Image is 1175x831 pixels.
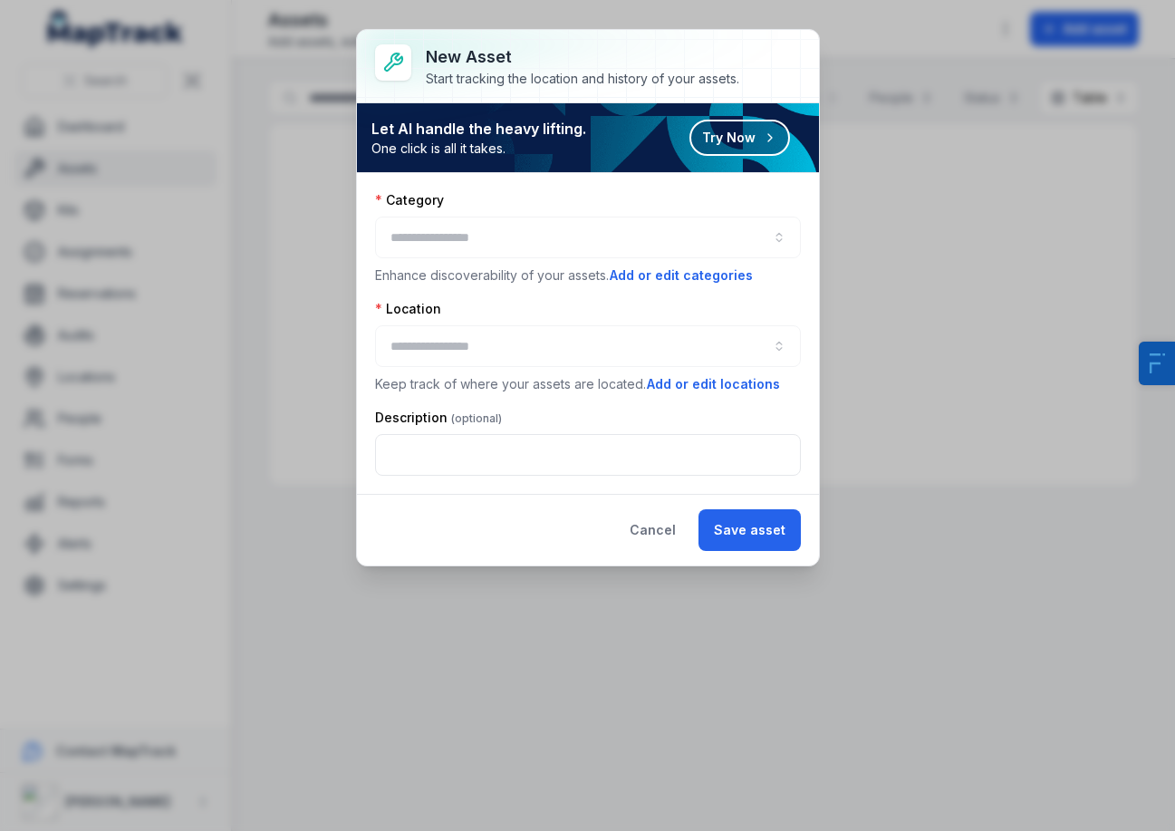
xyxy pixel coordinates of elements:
h3: New asset [426,44,739,70]
button: Add or edit categories [609,266,754,285]
span: One click is all it takes. [371,140,586,158]
div: Start tracking the location and history of your assets. [426,70,739,88]
label: Location [375,300,441,318]
label: Description [375,409,502,427]
button: Try Now [689,120,790,156]
strong: Let AI handle the heavy lifting. [371,118,586,140]
p: Keep track of where your assets are located. [375,374,801,394]
p: Enhance discoverability of your assets. [375,266,801,285]
button: Cancel [614,509,691,551]
button: Save asset [698,509,801,551]
label: Category [375,191,444,209]
button: Add or edit locations [646,374,781,394]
